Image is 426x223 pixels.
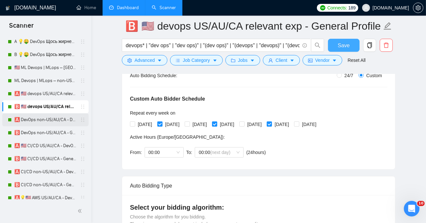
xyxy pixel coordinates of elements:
span: To: [186,150,192,155]
h5: Custom Auto Bidder Schedule [130,95,205,103]
span: 00:00 [149,147,180,157]
span: caret-down [250,58,255,63]
span: Job Category [183,57,210,64]
span: 10 [417,201,425,206]
input: Scanner name... [125,18,382,34]
span: Vendor [315,57,330,64]
button: folderJobscaret-down [225,55,261,65]
span: holder [80,52,85,57]
a: 🅱️ 🇺🇸 devops US/AU/CA relevant exp - General Profile [14,100,76,113]
a: A 💡🤑 DevOps Щось жирненьке - DevOps Specialized Profile [14,35,76,48]
h4: Select your bidding algorithm: [130,203,387,212]
button: idcardVendorcaret-down [303,55,342,65]
img: logo [6,3,10,13]
span: info-circle [303,43,307,48]
span: caret-down [290,58,294,63]
span: folder [231,58,235,63]
a: 🅱️ DevOps non-US/AU/CA - General Profile [14,126,76,139]
a: dashboardDashboard [109,5,139,10]
span: holder [80,169,85,174]
span: copy [363,42,376,48]
span: holder [80,104,85,109]
button: settingAdvancedcaret-down [122,55,167,65]
a: 🅰️ 🇺🇸 CI/CD US/AU/CA - DevOps SP [14,139,76,152]
span: (next day) [210,150,230,155]
span: Jobs [238,57,248,64]
a: 🅰️ DevOps non-US/AU/CA - DevOps SP [14,113,76,126]
button: userClientcaret-down [263,55,300,65]
span: Active Hours ( Europe/[GEOGRAPHIC_DATA] ): [130,134,225,140]
span: edit [383,22,392,30]
span: Save [338,41,349,49]
span: ( 24 hours) [246,150,266,155]
span: caret-down [332,58,337,63]
a: searchScanner [152,5,176,10]
span: [DATE] [163,121,182,128]
img: upwork-logo.png [320,5,325,10]
input: Search Freelance Jobs... [126,41,300,49]
span: user [268,58,273,63]
a: ML Devops | MLops – non-US/CA/AU - test: bid in range 90% [14,74,76,87]
span: holder [80,117,85,122]
a: 🇺🇸 ML Devops | MLops – [GEOGRAPHIC_DATA]/CA/AU - test: bid in range 90% [14,61,76,74]
button: barsJob Categorycaret-down [170,55,222,65]
span: holder [80,195,85,201]
span: [DATE] [217,121,237,128]
span: Advanced [135,57,155,64]
span: [DATE] [272,121,291,128]
span: holder [80,156,85,161]
button: setting [413,3,423,13]
div: Auto Bidding Type [130,176,387,195]
span: Client [276,57,287,64]
span: 189 [348,4,356,11]
span: double-left [78,208,84,214]
span: bars [176,58,180,63]
span: [DATE] [245,121,264,128]
span: search [311,42,324,48]
span: holder [80,65,85,70]
span: From: [130,150,142,155]
div: Auto Bidding Schedule: [130,72,216,79]
span: holder [80,78,85,83]
span: Connects: [327,4,347,11]
a: homeHome [77,5,96,10]
iframe: Intercom live chat [404,201,419,216]
a: 🅱️ 🇺🇸 CI/CD US/AU/CA - General Profile [14,152,76,165]
span: [DATE] [190,121,209,128]
span: caret-down [157,58,162,63]
button: Save [328,39,360,52]
span: idcard [308,58,313,63]
span: holder [80,182,85,188]
span: 00:00 [199,147,240,157]
a: B 💡🤑 DevOps Щось жирненьке - General Profile [14,48,76,61]
span: holder [80,91,85,96]
span: holder [80,39,85,44]
span: Custom [364,72,385,79]
a: Reset All [348,57,365,64]
span: setting [127,58,132,63]
a: 🅰️ CI/CD non-US/AU/CA - DevOps SP [14,165,76,178]
button: search [311,39,324,52]
span: holder [80,143,85,148]
span: caret-down [213,58,217,63]
a: 🅰️ 🇺🇸 devops US/AU/CA relevant exp - DevOps SP [14,87,76,100]
span: [DATE] [299,121,319,128]
button: copy [363,39,376,52]
span: Repeat every week on [130,110,175,116]
a: setting [413,5,423,10]
span: Scanner [4,21,39,35]
span: [DATE] [135,121,155,128]
button: delete [380,39,393,52]
a: 🅱️ CI/CD non-US/AU/CA - General Profile [14,178,76,191]
span: holder [80,130,85,135]
span: user [364,6,368,10]
a: 🅰️💡🇺🇸 AWS US/AU/CA - DevOps SP [14,191,76,204]
span: delete [380,42,392,48]
span: 24/7 [342,72,356,79]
